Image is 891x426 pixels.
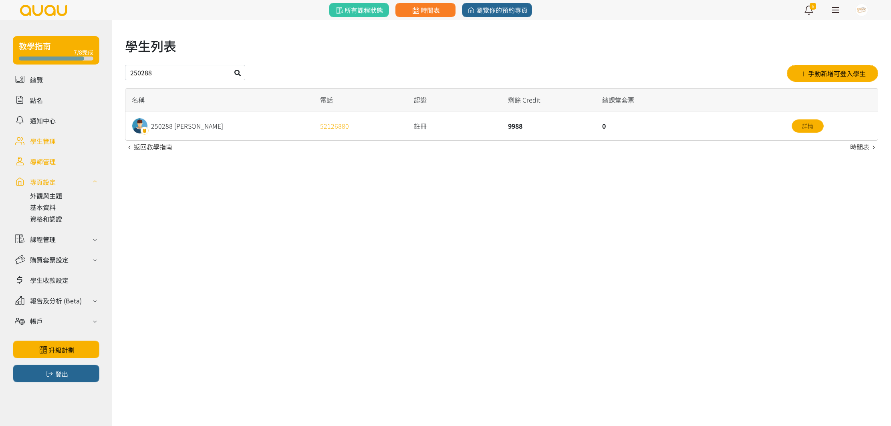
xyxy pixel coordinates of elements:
[335,5,383,15] span: 所有課程狀態
[19,5,68,16] img: logo.svg
[125,89,314,111] div: 名稱
[596,89,784,111] div: 總課堂套票
[466,5,528,15] span: 瀏覽你的預約專頁
[414,121,427,131] span: 註冊
[141,127,149,135] img: badge.png
[395,3,456,17] a: 時間表
[30,296,82,305] div: 報告及分析 (Beta)
[407,89,502,111] div: 認證
[125,65,245,80] input: 搜尋（如學生名稱、電話及電郵等）
[810,3,816,10] span: 6
[125,36,878,55] h1: 學生列表
[502,89,596,111] div: 剩餘 Credit
[314,89,408,111] div: 電話
[13,341,99,358] a: 升級計劃
[792,119,824,133] a: 詳情
[30,316,43,326] div: 帳戶
[787,65,878,82] button: 手動新增可登入學生
[125,142,172,151] a: 返回教學指南
[502,111,596,140] div: 9988
[596,111,784,140] div: 0
[30,177,56,187] div: 專頁設定
[30,234,56,244] div: 課程管理
[462,3,532,17] a: 瀏覽你的預約專頁
[850,142,878,151] a: 時間表
[411,5,440,15] span: 時間表
[329,3,389,17] a: 所有課程狀態
[30,255,69,264] div: 購買套票設定
[151,121,223,131] div: 250288 [PERSON_NAME]
[13,365,99,382] button: 登出
[320,121,349,131] a: 52126880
